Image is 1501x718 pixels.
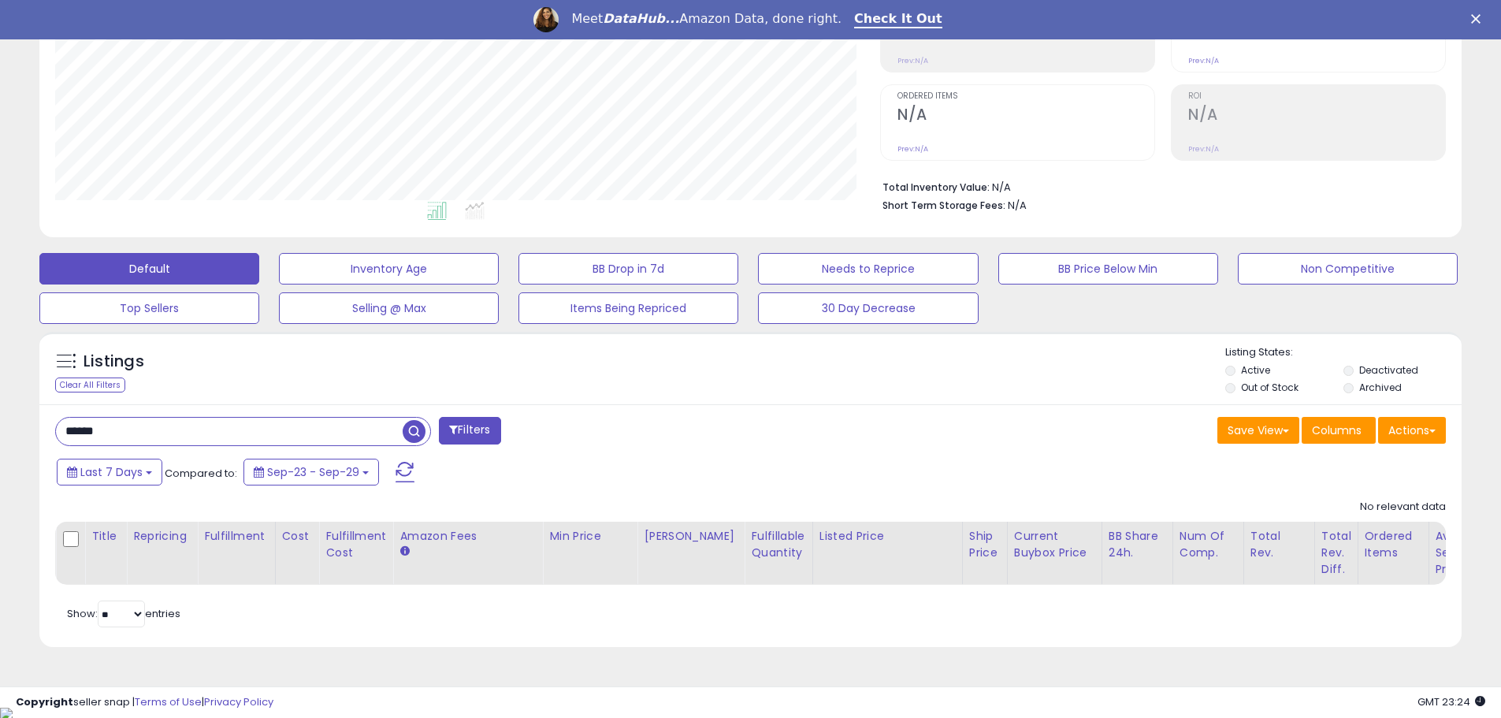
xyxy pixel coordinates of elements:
h2: N/A [1188,106,1445,127]
div: Ordered Items [1365,528,1422,561]
div: Listed Price [819,528,956,545]
label: Archived [1359,381,1402,394]
div: Total Rev. [1250,528,1308,561]
div: seller snap | | [16,695,273,710]
div: Total Rev. Diff. [1321,528,1351,578]
label: Deactivated [1359,363,1418,377]
button: Actions [1378,417,1446,444]
button: Inventory Age [279,253,499,285]
small: Prev: N/A [1188,56,1219,65]
div: Avg Selling Price [1436,528,1493,578]
span: Ordered Items [897,92,1154,101]
div: Ship Price [969,528,1001,561]
p: Listing States: [1225,345,1462,360]
span: N/A [1008,198,1027,213]
img: Profile image for Georgie [533,7,559,32]
div: Min Price [549,528,630,545]
button: BB Price Below Min [998,253,1218,285]
small: Amazon Fees. [399,545,409,559]
small: Prev: N/A [897,144,928,154]
small: Prev: N/A [1188,144,1219,154]
div: Num of Comp. [1180,528,1237,561]
button: BB Drop in 7d [518,253,738,285]
span: ROI [1188,92,1445,101]
div: Current Buybox Price [1014,528,1095,561]
h5: Listings [84,351,144,373]
a: Check It Out [854,11,942,28]
a: Privacy Policy [204,694,273,709]
button: Filters [439,417,500,445]
span: Last 7 Days [80,464,143,480]
button: Non Competitive [1238,253,1458,285]
button: Columns [1302,417,1376,444]
button: 30 Day Decrease [758,292,978,324]
div: Title [91,528,120,545]
button: Default [39,253,259,285]
b: Total Inventory Value: [882,180,990,194]
div: [PERSON_NAME] [644,528,737,545]
div: No relevant data [1360,500,1446,515]
span: 2025-10-7 23:24 GMT [1417,694,1485,709]
button: Top Sellers [39,292,259,324]
div: BB Share 24h. [1109,528,1166,561]
div: Amazon Fees [399,528,536,545]
small: Prev: N/A [897,56,928,65]
label: Active [1241,363,1270,377]
div: Fulfillable Quantity [751,528,805,561]
button: Needs to Reprice [758,253,978,285]
button: Sep-23 - Sep-29 [243,459,379,485]
div: Fulfillment [204,528,268,545]
button: Save View [1217,417,1299,444]
b: Short Term Storage Fees: [882,199,1005,212]
span: Compared to: [165,466,237,481]
span: Columns [1312,422,1362,438]
div: Fulfillment Cost [325,528,386,561]
label: Out of Stock [1241,381,1299,394]
div: Repricing [133,528,191,545]
div: Cost [282,528,313,545]
button: Items Being Repriced [518,292,738,324]
div: Clear All Filters [55,378,125,392]
li: N/A [882,177,1434,195]
span: Sep-23 - Sep-29 [267,464,359,480]
div: Close [1471,14,1487,24]
div: Meet Amazon Data, done right. [571,11,842,27]
button: Last 7 Days [57,459,162,485]
a: Terms of Use [135,694,202,709]
span: Show: entries [67,606,180,621]
button: Selling @ Max [279,292,499,324]
h2: N/A [897,106,1154,127]
i: DataHub... [603,11,679,26]
strong: Copyright [16,694,73,709]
